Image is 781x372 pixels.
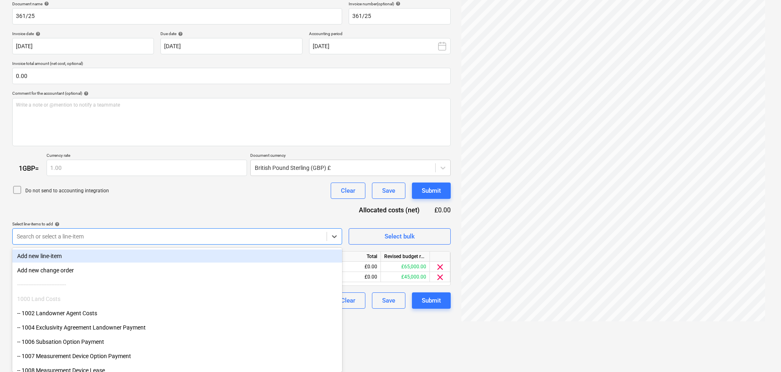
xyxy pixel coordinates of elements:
[12,278,342,291] div: ------------------------------
[12,68,451,84] input: Invoice total amount (net cost, optional)
[12,292,342,305] div: 1000 Land Costs
[332,272,381,282] div: £0.00
[82,91,89,96] span: help
[160,38,302,54] input: Due date not specified
[381,262,430,272] div: £65,000.00
[12,307,342,320] div: -- 1002 Landowner Agent Costs
[42,1,49,6] span: help
[341,185,355,196] div: Clear
[412,183,451,199] button: Submit
[381,272,430,282] div: £45,000.00
[349,8,451,25] input: Invoice number
[422,295,441,306] div: Submit
[12,8,342,25] input: Document name
[309,38,451,54] button: [DATE]
[12,38,154,54] input: Invoice date not specified
[12,249,342,263] div: Add new line-item
[12,1,342,7] div: Document name
[309,31,451,38] p: Accounting period
[385,231,415,242] div: Select bulk
[250,153,451,160] p: Document currency
[394,1,401,6] span: help
[12,321,342,334] div: -- 1004 Exclusivity Agreement Landowner Payment
[12,91,451,96] div: Comment for the accountant (optional)
[422,185,441,196] div: Submit
[12,165,47,172] div: 1 GBP =
[47,153,247,160] p: Currency rate
[435,272,445,282] span: clear
[331,292,365,309] button: Clear
[740,333,781,372] iframe: Chat Widget
[160,31,302,36] div: Due date
[12,221,342,227] div: Select line-items to add
[349,1,451,7] div: Invoice number (optional)
[331,183,365,199] button: Clear
[12,61,451,68] p: Invoice total amount (net cost, optional)
[341,295,355,306] div: Clear
[381,252,430,262] div: Revised budget remaining
[53,222,60,227] span: help
[12,264,342,277] div: Add new change order
[382,185,395,196] div: Save
[176,31,183,36] span: help
[412,292,451,309] button: Submit
[34,31,40,36] span: help
[12,350,342,363] div: -- 1007 Measurement Device Option Payment
[12,31,154,36] div: Invoice date
[332,252,381,262] div: Total
[372,183,405,199] button: Save
[382,295,395,306] div: Save
[349,228,451,245] button: Select bulk
[372,292,405,309] button: Save
[435,262,445,272] span: clear
[345,205,433,215] div: Allocated costs (net)
[12,335,342,348] div: -- 1006 Subsation Option Payment
[25,187,109,194] p: Do not send to accounting integration
[433,205,451,215] div: £0.00
[332,262,381,272] div: £0.00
